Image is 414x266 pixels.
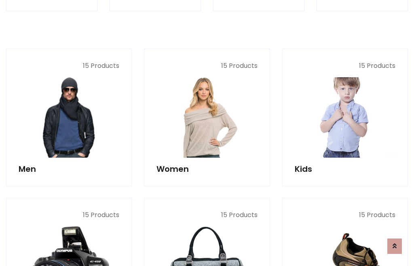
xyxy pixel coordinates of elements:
[19,61,119,71] p: 15 Products
[19,210,119,220] p: 15 Products
[295,210,395,220] p: 15 Products
[295,164,395,174] h5: Kids
[156,61,257,71] p: 15 Products
[19,164,119,174] h5: Men
[156,164,257,174] h5: Women
[156,210,257,220] p: 15 Products
[295,61,395,71] p: 15 Products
